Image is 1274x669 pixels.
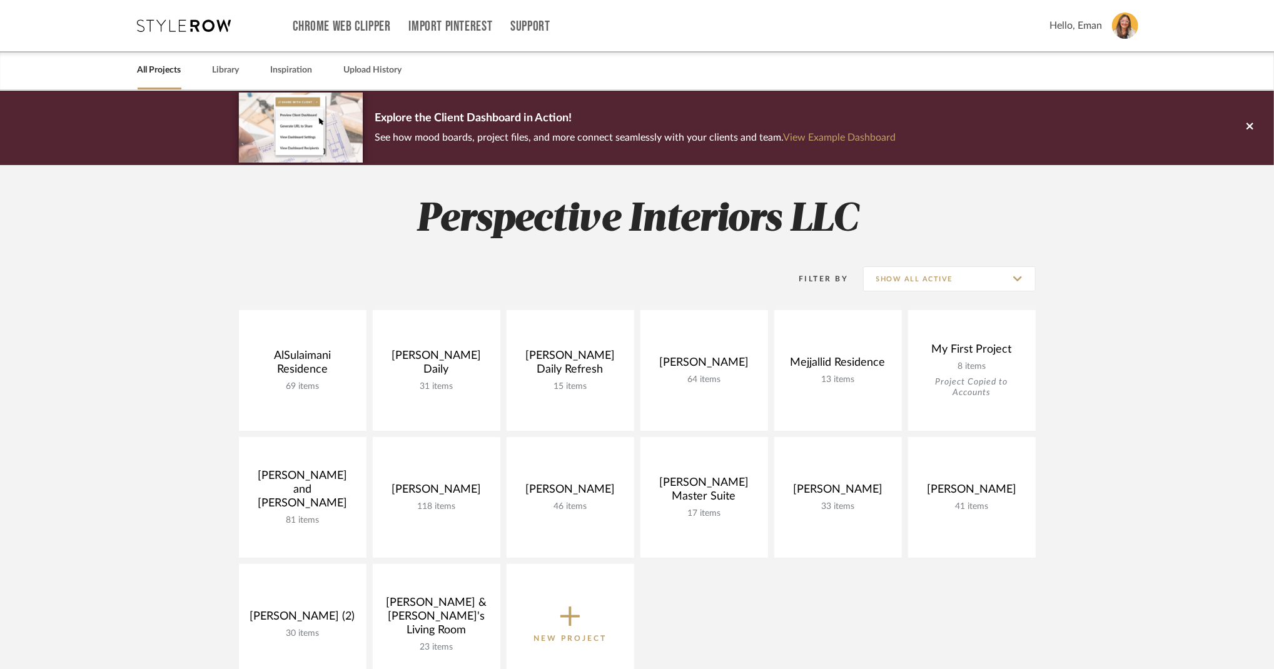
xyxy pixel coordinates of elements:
div: 13 items [784,375,892,385]
div: 46 items [517,501,624,512]
p: See how mood boards, project files, and more connect seamlessly with your clients and team. [375,129,896,146]
div: [PERSON_NAME] & [PERSON_NAME]'s Living Room [383,596,490,642]
div: 64 items [650,375,758,385]
div: [PERSON_NAME] Master Suite [650,476,758,508]
div: [PERSON_NAME] (2) [249,610,356,628]
div: [PERSON_NAME] [918,483,1026,501]
div: 17 items [650,508,758,519]
div: Project Copied to Accounts [918,377,1026,398]
div: 31 items [383,381,490,392]
a: Upload History [344,62,402,79]
div: 69 items [249,381,356,392]
img: d5d033c5-7b12-40c2-a960-1ecee1989c38.png [239,93,363,162]
div: [PERSON_NAME] and [PERSON_NAME] [249,469,356,515]
div: [PERSON_NAME] [784,483,892,501]
a: All Projects [138,62,181,79]
h2: Perspective Interiors LLC [187,196,1088,243]
span: Hello, Eman [1050,18,1103,33]
div: 15 items [517,381,624,392]
div: 23 items [383,642,490,653]
div: [PERSON_NAME] [383,483,490,501]
a: Support [510,21,550,32]
div: Filter By [783,273,849,285]
div: My First Project [918,343,1026,361]
div: [PERSON_NAME] [650,356,758,375]
a: View Example Dashboard [784,133,896,143]
div: [PERSON_NAME] [517,483,624,501]
div: 30 items [249,628,356,639]
div: [PERSON_NAME] Daily [383,349,490,381]
p: Explore the Client Dashboard in Action! [375,109,896,129]
a: Inspiration [271,62,313,79]
p: New Project [533,632,607,645]
div: 41 items [918,501,1026,512]
div: 8 items [918,361,1026,372]
a: Chrome Web Clipper [293,21,391,32]
div: 81 items [249,515,356,526]
img: avatar [1112,13,1138,39]
div: AlSulaimani Residence [249,349,356,381]
a: Import Pinterest [408,21,492,32]
div: [PERSON_NAME] Daily Refresh [517,349,624,381]
div: 118 items [383,501,490,512]
div: Mejjallid Residence [784,356,892,375]
div: 33 items [784,501,892,512]
a: Library [213,62,240,79]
